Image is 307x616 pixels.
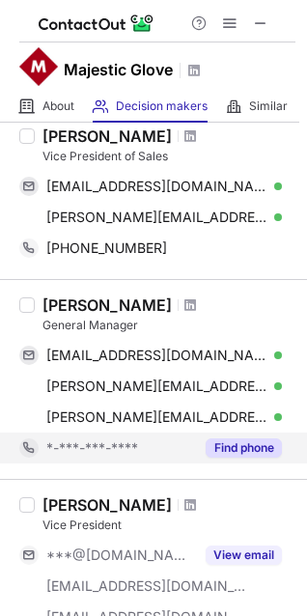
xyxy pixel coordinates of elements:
span: [PERSON_NAME][EMAIL_ADDRESS][DOMAIN_NAME] [46,378,267,395]
h1: Majestic Glove [64,58,173,81]
span: ***@[DOMAIN_NAME] [46,546,194,564]
div: [PERSON_NAME] [42,295,172,315]
div: [PERSON_NAME] [42,495,172,515]
span: [PHONE_NUMBER] [46,239,167,257]
img: 9deb2b6e38e81d651bfd749976d1209f [19,47,58,86]
img: ContactOut v5.3.10 [39,12,154,35]
div: General Manager [42,317,295,334]
span: [EMAIL_ADDRESS][DOMAIN_NAME] [46,347,267,364]
span: [EMAIL_ADDRESS][DOMAIN_NAME] [46,178,267,195]
span: Decision makers [116,98,208,114]
div: Vice President [42,517,295,534]
span: [PERSON_NAME][EMAIL_ADDRESS][DOMAIN_NAME] [46,408,267,426]
div: Vice President of Sales [42,148,295,165]
button: Reveal Button [206,438,282,458]
span: Similar [249,98,288,114]
span: [EMAIL_ADDRESS][DOMAIN_NAME] [46,577,247,595]
span: [PERSON_NAME][EMAIL_ADDRESS][PERSON_NAME][DOMAIN_NAME] [46,209,267,226]
div: [PERSON_NAME] [42,126,172,146]
button: Reveal Button [206,546,282,565]
span: About [42,98,74,114]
